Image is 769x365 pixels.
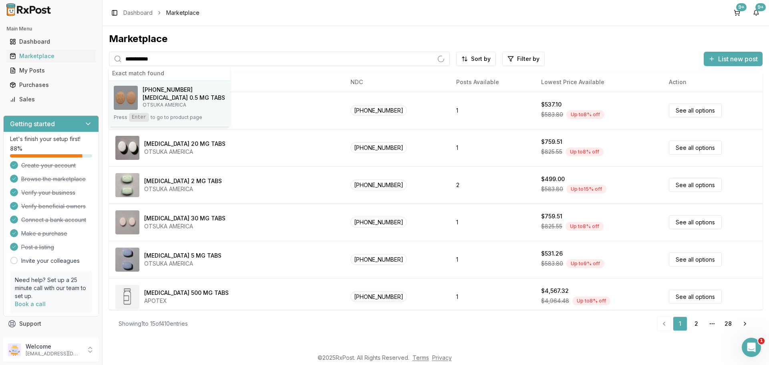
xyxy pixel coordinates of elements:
[21,230,67,238] span: Make a purchase
[109,81,230,127] button: Rexulti 0.5 MG TABS[PHONE_NUMBER][MEDICAL_DATA] 0.5 MG TABSOTSUKA AMERICAPressEnterto go to produ...
[3,64,99,77] button: My Posts
[143,94,225,102] h4: [MEDICAL_DATA] 0.5 MG TABS
[350,105,407,116] span: [PHONE_NUMBER]
[657,317,753,331] nav: pagination
[350,217,407,228] span: [PHONE_NUMBER]
[143,102,225,108] p: OTSUKA AMERICA
[432,354,452,361] a: Privacy
[143,86,193,94] span: [PHONE_NUMBER]
[3,331,99,345] button: Feedback
[21,243,54,251] span: Post a listing
[572,296,610,305] div: Up to 8 % off
[6,49,96,63] a: Marketplace
[669,141,722,155] a: See all options
[413,354,429,361] a: Terms
[144,260,221,268] div: OTSUKA AMERICA
[144,222,225,230] div: OTSUKA AMERICA
[456,52,496,66] button: Sort by
[450,278,535,315] td: 1
[10,135,92,143] p: Let's finish your setup first!
[669,178,722,192] a: See all options
[151,114,202,121] span: to go to product page
[541,101,562,109] div: $537.10
[119,320,188,328] div: Showing 1 to 15 of 410 entries
[566,222,604,231] div: Up to 8 % off
[704,56,763,64] a: List new post
[109,32,763,45] div: Marketplace
[541,297,569,305] span: $4,964.48
[541,222,562,230] span: $825.55
[6,78,96,92] a: Purchases
[144,148,225,156] div: OTSUKA AMERICA
[541,138,562,146] div: $759.51
[15,300,46,307] a: Book a call
[450,204,535,241] td: 1
[10,38,93,46] div: Dashboard
[10,81,93,89] div: Purchases
[566,110,604,119] div: Up to 8 % off
[721,317,735,331] a: 28
[166,9,199,17] span: Marketplace
[144,140,225,148] div: [MEDICAL_DATA] 20 MG TABS
[144,289,229,297] div: [MEDICAL_DATA] 500 MG TABS
[737,317,753,331] a: Go to next page
[541,148,562,156] span: $825.55
[114,86,138,110] img: Rexulti 0.5 MG TABS
[10,119,55,129] h3: Getting started
[115,173,139,197] img: Abilify 2 MG TABS
[144,185,222,193] div: OTSUKA AMERICA
[350,254,407,265] span: [PHONE_NUMBER]
[758,338,765,344] span: 1
[26,351,81,357] p: [EMAIL_ADDRESS][DOMAIN_NAME]
[541,111,563,119] span: $583.80
[6,92,96,107] a: Sales
[21,189,75,197] span: Verify your business
[450,166,535,204] td: 2
[718,54,758,64] span: List new post
[3,35,99,48] button: Dashboard
[450,129,535,166] td: 1
[3,50,99,63] button: Marketplace
[21,202,86,210] span: Verify beneficial owners
[3,3,54,16] img: RxPost Logo
[10,52,93,60] div: Marketplace
[21,175,86,183] span: Browse the marketplace
[115,210,139,234] img: Abilify 30 MG TABS
[114,114,127,121] span: Press
[517,55,540,63] span: Filter by
[144,297,229,305] div: APOTEX
[750,6,763,19] button: 9+
[144,252,221,260] div: [MEDICAL_DATA] 5 MG TABS
[350,142,407,153] span: [PHONE_NUMBER]
[10,95,93,103] div: Sales
[21,216,86,224] span: Connect a bank account
[19,334,46,342] span: Feedback
[755,3,766,11] div: 9+
[736,3,747,11] div: 9+
[673,317,687,331] a: 1
[350,179,407,190] span: [PHONE_NUMBER]
[704,52,763,66] button: List new post
[541,185,563,193] span: $583.80
[742,338,761,357] iframe: Intercom live chat
[541,250,563,258] div: $531.26
[8,343,21,356] img: User avatar
[123,9,153,17] a: Dashboard
[144,177,222,185] div: [MEDICAL_DATA] 2 MG TABS
[3,93,99,106] button: Sales
[129,113,149,122] kbd: Enter
[689,317,703,331] a: 2
[662,73,763,92] th: Action
[21,161,76,169] span: Create your account
[669,103,722,117] a: See all options
[144,214,225,222] div: [MEDICAL_DATA] 30 MG TABS
[26,343,81,351] p: Welcome
[115,248,139,272] img: Abilify 5 MG TABS
[731,6,743,19] button: 9+
[541,287,569,295] div: $4,567.32
[15,276,87,300] p: Need help? Set up a 25 minute call with our team to set up.
[566,185,606,194] div: Up to 15 % off
[350,291,407,302] span: [PHONE_NUMBER]
[115,285,139,309] img: Abiraterone Acetate 500 MG TABS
